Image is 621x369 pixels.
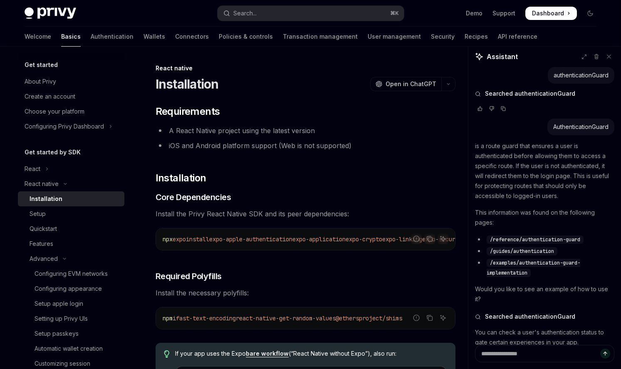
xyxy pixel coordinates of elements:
[186,235,209,243] span: install
[18,191,124,206] a: Installation
[498,27,537,47] a: API reference
[30,224,57,234] div: Quickstart
[18,251,124,266] button: Toggle Advanced section
[424,233,435,244] button: Copy the contents from the code block
[219,27,273,47] a: Policies & controls
[30,239,53,249] div: Features
[438,233,448,244] button: Ask AI
[35,344,103,354] div: Automatic wallet creation
[18,266,124,281] a: Configuring EVM networks
[18,236,124,251] a: Features
[283,27,358,47] a: Transaction management
[175,27,209,47] a: Connectors
[156,270,222,282] span: Required Polyfills
[490,248,554,255] span: /guides/authentication
[25,106,84,116] div: Choose your platform
[163,235,173,243] span: npx
[18,281,124,296] a: Configuring appearance
[18,104,124,119] a: Choose your platform
[490,236,580,243] span: /reference/authentication-guard
[25,27,51,47] a: Welcome
[600,349,610,359] button: Send message
[25,147,81,157] h5: Get started by SDK
[156,64,455,72] div: React native
[156,77,219,92] h1: Installation
[411,233,422,244] button: Report incorrect code
[424,312,435,323] button: Copy the contents from the code block
[485,89,575,98] span: Searched authenticationGuard
[25,164,40,174] div: React
[487,260,580,276] span: /examples/authentication-guard-implementation
[18,206,124,221] a: Setup
[18,326,124,341] a: Setup passkeys
[35,329,79,339] div: Setup passkeys
[475,327,614,347] p: You can check a user's authentication status to gate certain experiences in your app.
[390,10,399,17] span: ⌘ K
[411,312,422,323] button: Report incorrect code
[25,7,76,19] img: dark logo
[35,269,108,279] div: Configuring EVM networks
[18,221,124,236] a: Quickstart
[156,125,455,136] li: A React Native project using the latest version
[487,52,518,62] span: Assistant
[346,235,382,243] span: expo-crypto
[61,27,81,47] a: Basics
[475,104,485,113] button: Vote that response was good
[525,7,577,20] a: Dashboard
[209,235,292,243] span: expo-apple-authentication
[492,9,515,17] a: Support
[386,80,436,88] span: Open in ChatGPT
[18,296,124,311] a: Setup apple login
[498,104,508,113] button: Copy chat response
[156,171,206,185] span: Installation
[336,315,402,322] span: @ethersproject/shims
[368,27,421,47] a: User management
[35,284,102,294] div: Configuring appearance
[35,299,83,309] div: Setup apple login
[18,311,124,326] a: Setting up Privy UIs
[18,161,124,176] button: Toggle React section
[431,27,455,47] a: Security
[475,284,614,304] p: Would you like to see an example of how to use it?
[91,27,134,47] a: Authentication
[438,312,448,323] button: Ask AI
[233,8,257,18] div: Search...
[465,27,488,47] a: Recipes
[18,89,124,104] a: Create an account
[173,235,186,243] span: expo
[553,123,609,131] div: AuthenticationGuard
[292,235,346,243] span: expo-application
[35,314,88,324] div: Setting up Privy UIs
[30,209,46,219] div: Setup
[156,208,455,220] span: Install the Privy React Native SDK and its peer dependencies:
[485,312,575,321] span: Searched authenticationGuard
[25,121,104,131] div: Configuring Privy Dashboard
[18,119,124,134] button: Toggle Configuring Privy Dashboard section
[173,315,176,322] span: i
[475,141,614,201] p: is a route guard that ensures a user is authenticated before allowing them to access a specific r...
[218,6,404,21] button: Open search
[18,74,124,89] a: About Privy
[532,9,564,17] span: Dashboard
[156,140,455,151] li: iOS and Android platform support (Web is not supported)
[466,9,482,17] a: Demo
[370,77,441,91] button: Open in ChatGPT
[176,315,236,322] span: fast-text-encoding
[25,179,59,189] div: React native
[236,315,336,322] span: react-native-get-random-values
[25,92,75,102] div: Create an account
[25,60,58,70] h5: Get started
[475,312,614,321] button: Searched authenticationGuard
[475,345,614,362] textarea: Ask a question...
[163,315,173,322] span: npm
[584,7,597,20] button: Toggle dark mode
[382,235,422,243] span: expo-linking
[475,208,614,228] p: This information was found on the following pages:
[156,105,220,118] span: Requirements
[554,71,609,79] div: authenticationGuard
[30,254,58,264] div: Advanced
[18,341,124,356] a: Automatic wallet creation
[25,77,56,87] div: About Privy
[30,194,62,204] div: Installation
[422,235,479,243] span: expo-secure-store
